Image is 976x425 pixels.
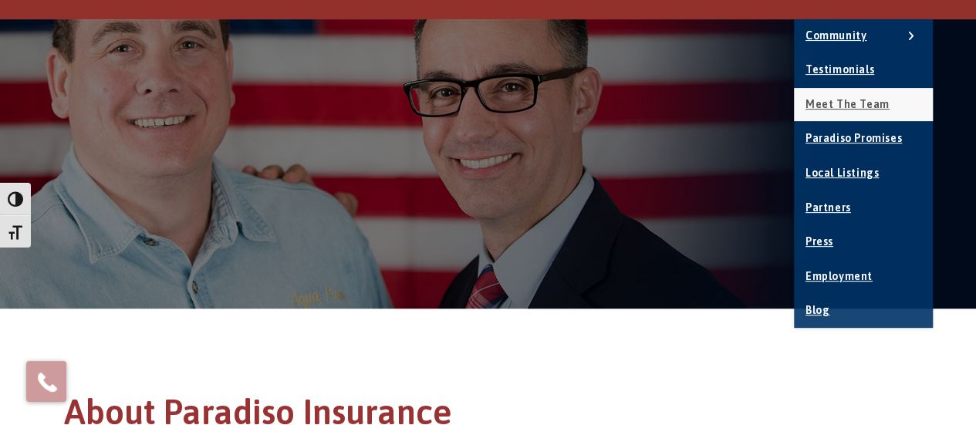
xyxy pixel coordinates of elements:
[805,270,873,282] span: Employment
[794,260,933,294] a: Employment
[12,19,154,35] a: [PHONE_NUMBER]
[157,16,252,41] a: GET A QUOTE
[794,191,933,225] a: Partners
[805,98,890,110] span: Meet the Team
[794,53,933,87] a: Testimonials
[805,132,902,144] span: Paradiso Promises
[794,19,933,53] a: Community
[805,63,874,76] span: Testimonials
[794,88,933,122] a: Meet the Team
[805,29,866,42] span: Community
[794,122,933,156] a: Paradiso Promises
[794,225,933,259] a: Press
[794,157,933,191] a: Local Listings
[794,294,933,328] a: Blog
[805,167,879,179] span: Local Listings
[805,201,851,214] span: Partners
[215,94,249,106] span: Menu
[25,309,240,381] h1: About Paradiso Insurance
[12,76,130,109] img: Paradiso Insurance
[805,304,829,316] span: Blog
[202,94,249,106] a: Mobile Menu
[805,235,833,248] span: Press
[35,369,59,394] img: Phone icon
